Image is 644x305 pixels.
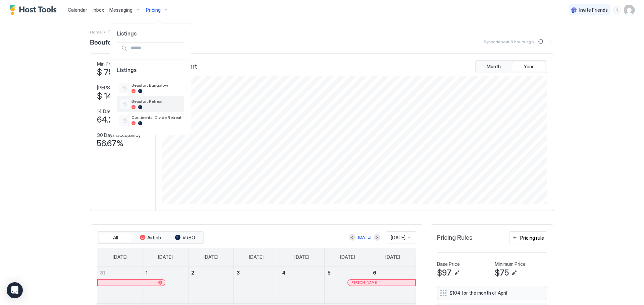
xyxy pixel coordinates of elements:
[117,67,184,80] span: Listings
[128,43,184,54] input: Input Field
[131,83,181,88] span: Beaufort Bungalow
[131,115,181,120] span: Continental Divide Retreat
[7,282,23,298] div: Open Intercom Messenger
[131,99,181,104] span: Beaufort Retreat
[110,30,191,37] span: Listings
